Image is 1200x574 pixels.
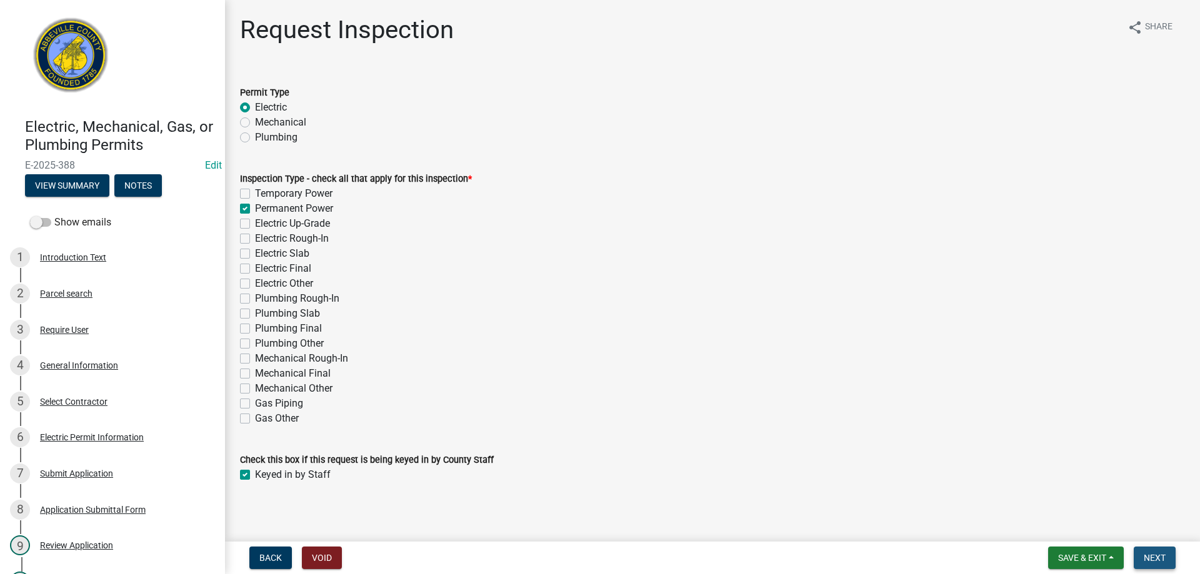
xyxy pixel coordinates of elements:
div: 6 [10,427,30,447]
div: 2 [10,284,30,304]
label: Keyed in by Staff [255,467,331,482]
button: Back [249,547,292,569]
div: 3 [10,320,30,340]
div: Parcel search [40,289,92,298]
span: Next [1144,553,1166,563]
label: Inspection Type - check all that apply for this inspection [240,175,472,184]
i: share [1127,20,1142,35]
label: Electric [255,100,287,115]
label: Mechanical Other [255,381,332,396]
div: 4 [10,355,30,375]
img: Abbeville County, South Carolina [25,13,117,105]
label: Plumbing Other [255,336,324,351]
div: Select Contractor [40,397,107,406]
label: Electric Final [255,261,311,276]
label: Gas Piping [255,396,303,411]
div: Electric Permit Information [40,433,144,442]
div: Submit Application [40,469,113,478]
label: Permanent Power [255,201,333,216]
h4: Electric, Mechanical, Gas, or Plumbing Permits [25,118,215,154]
wm-modal-confirm: Notes [114,181,162,191]
label: Mechanical Rough-In [255,351,348,366]
label: Show emails [30,215,111,230]
wm-modal-confirm: Summary [25,181,109,191]
button: Next [1134,547,1176,569]
div: Require User [40,325,89,334]
button: View Summary [25,174,109,197]
label: Mechanical Final [255,366,331,381]
label: Plumbing [255,130,297,145]
label: Check this box if this request is being keyed in by County Staff [240,456,494,465]
label: Gas Other [255,411,299,426]
label: Plumbing Final [255,321,322,336]
h1: Request Inspection [240,15,454,45]
label: Mechanical [255,115,306,130]
span: E-2025-388 [25,159,200,171]
span: Back [259,553,282,563]
button: Notes [114,174,162,197]
div: 5 [10,392,30,412]
label: Electric Slab [255,246,309,261]
a: Edit [205,159,222,171]
div: Review Application [40,541,113,550]
button: Void [302,547,342,569]
wm-modal-confirm: Edit Application Number [205,159,222,171]
div: 7 [10,463,30,483]
button: Save & Exit [1048,547,1124,569]
span: Share [1145,20,1172,35]
label: Electric Rough-In [255,231,329,246]
div: Introduction Text [40,253,106,262]
label: Plumbing Slab [255,306,320,321]
div: General Information [40,361,118,370]
span: Save & Exit [1058,553,1106,563]
button: shareShare [1117,15,1182,39]
label: Permit Type [240,89,289,97]
div: 1 [10,247,30,267]
label: Temporary Power [255,186,332,201]
div: 9 [10,535,30,555]
label: Electric Up-Grade [255,216,330,231]
label: Plumbing Rough-In [255,291,339,306]
div: 8 [10,500,30,520]
label: Electric Other [255,276,313,291]
div: Application Submittal Form [40,505,146,514]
